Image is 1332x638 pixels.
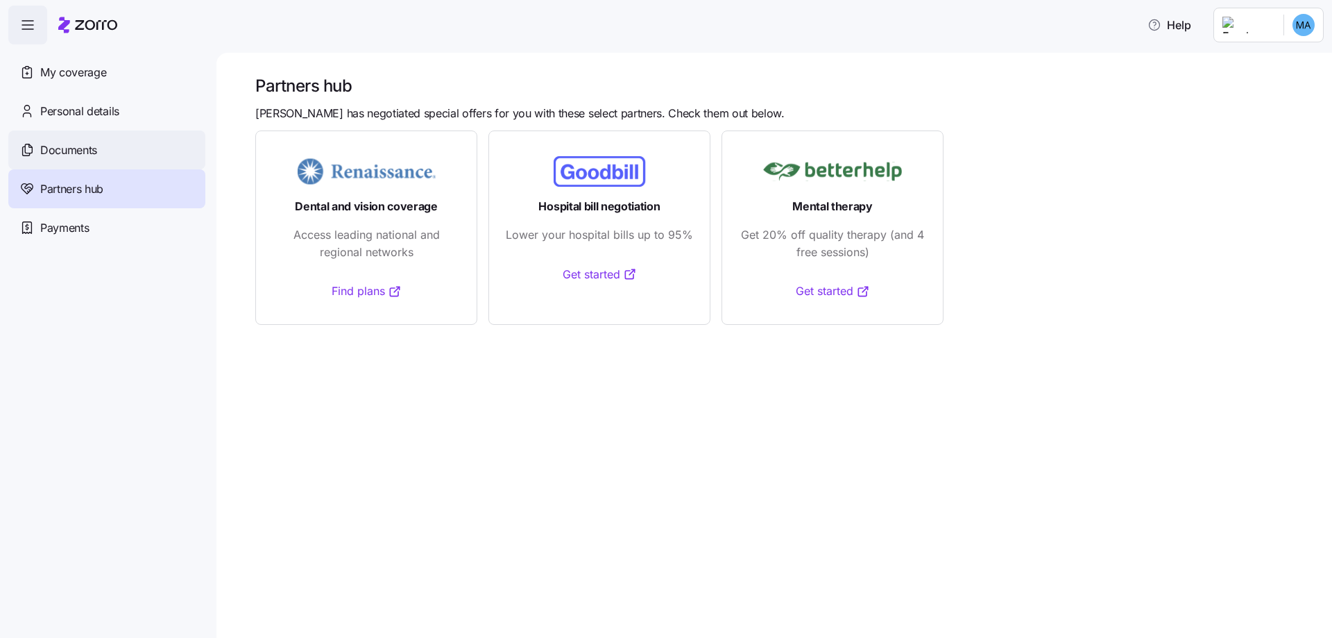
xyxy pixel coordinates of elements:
span: Get 20% off quality therapy (and 4 free sessions) [739,226,926,261]
span: Lower your hospital bills up to 95% [506,226,693,244]
span: Mental therapy [792,198,873,215]
a: Get started [796,283,870,300]
span: Dental and vision coverage [295,198,438,215]
span: Help [1147,17,1191,33]
span: My coverage [40,64,106,81]
img: Employer logo [1222,17,1272,33]
span: Personal details [40,103,119,120]
span: Access leading national and regional networks [273,226,460,261]
a: Personal details [8,92,205,131]
a: Partners hub [8,169,205,208]
button: Help [1136,11,1202,39]
span: Payments [40,219,89,237]
a: Documents [8,131,205,169]
img: c80877154d06b1bb475078b4ab4b7b74 [1292,14,1315,36]
span: Documents [40,142,97,159]
span: Partners hub [40,181,103,198]
a: My coverage [8,53,205,92]
a: Get started [563,266,637,283]
a: Find plans [332,283,402,300]
span: [PERSON_NAME] has negotiated special offers for you with these select partners. Check them out be... [255,105,785,122]
a: Payments [8,208,205,247]
span: Hospital bill negotiation [538,198,660,215]
h1: Partners hub [255,75,1313,96]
